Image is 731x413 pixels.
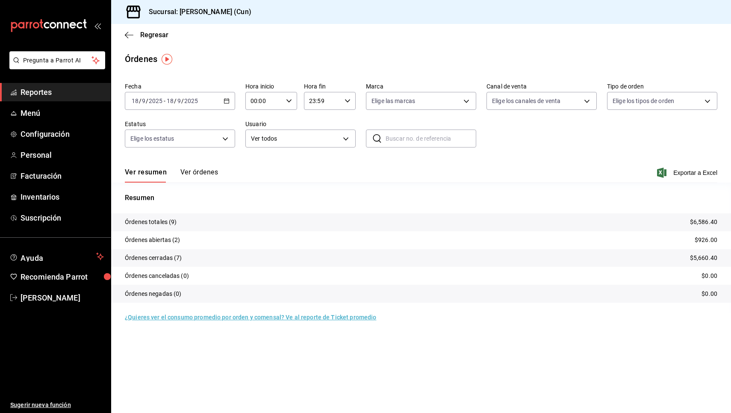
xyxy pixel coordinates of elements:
span: Pregunta a Parrot AI [23,56,92,65]
button: Pregunta a Parrot AI [9,51,105,69]
input: -- [177,97,181,104]
p: $926.00 [695,236,717,245]
p: $6,586.40 [690,218,717,227]
p: Órdenes abiertas (2) [125,236,180,245]
span: Inventarios [21,191,104,203]
label: Usuario [245,121,356,127]
button: Regresar [125,31,168,39]
span: Elige los estatus [130,134,174,143]
label: Marca [366,83,476,89]
label: Estatus [125,121,235,127]
span: Facturación [21,170,104,182]
span: Ver todos [251,134,340,143]
span: Personal [21,149,104,161]
label: Tipo de orden [607,83,717,89]
span: Regresar [140,31,168,39]
span: Configuración [21,128,104,140]
input: ---- [148,97,163,104]
p: $0.00 [702,271,717,280]
span: Menú [21,107,104,119]
input: -- [166,97,174,104]
a: Pregunta a Parrot AI [6,62,105,71]
p: Órdenes cerradas (7) [125,254,182,263]
span: / [181,97,184,104]
button: Ver órdenes [180,168,218,183]
span: Sugerir nueva función [10,401,104,410]
input: ---- [184,97,198,104]
label: Fecha [125,83,235,89]
label: Canal de venta [486,83,597,89]
span: Suscripción [21,212,104,224]
button: Ver resumen [125,168,167,183]
input: -- [131,97,139,104]
input: -- [141,97,146,104]
img: Tooltip marker [162,54,172,65]
span: / [146,97,148,104]
p: Órdenes canceladas (0) [125,271,189,280]
p: Órdenes negadas (0) [125,289,182,298]
p: $0.00 [702,289,717,298]
span: / [174,97,177,104]
p: $5,660.40 [690,254,717,263]
p: Órdenes totales (9) [125,218,177,227]
div: navigation tabs [125,168,218,183]
span: Elige las marcas [371,97,415,105]
p: Resumen [125,193,717,203]
span: / [139,97,141,104]
input: Buscar no. de referencia [386,130,476,147]
h3: Sucursal: [PERSON_NAME] (Cun) [142,7,251,17]
span: [PERSON_NAME] [21,292,104,304]
span: Reportes [21,86,104,98]
a: ¿Quieres ver el consumo promedio por orden y comensal? Ve al reporte de Ticket promedio [125,314,376,321]
button: Exportar a Excel [659,168,717,178]
label: Hora inicio [245,83,297,89]
span: Recomienda Parrot [21,271,104,283]
span: Ayuda [21,251,93,262]
button: open_drawer_menu [94,22,101,29]
label: Hora fin [304,83,356,89]
span: Elige los canales de venta [492,97,560,105]
span: Elige los tipos de orden [613,97,674,105]
span: - [164,97,165,104]
div: Órdenes [125,53,157,65]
